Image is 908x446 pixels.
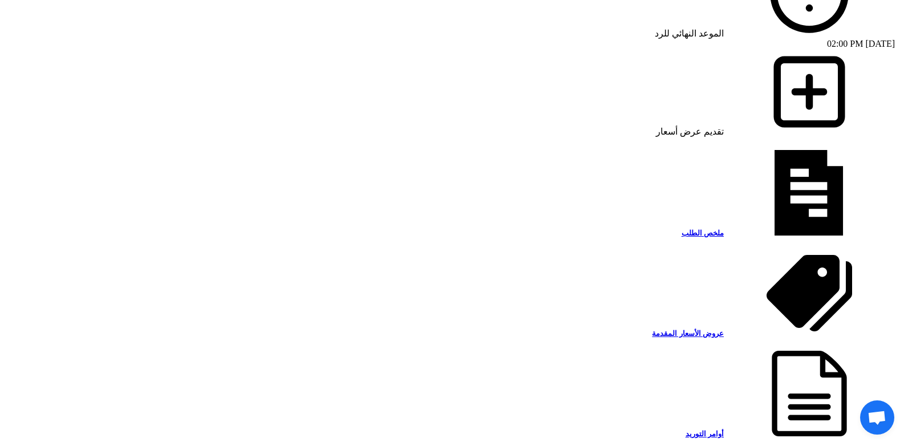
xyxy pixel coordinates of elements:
div: [DATE] 02:00 PM [5,39,895,49]
a: أوامر التوريد [5,351,895,439]
a: Open chat [860,400,894,435]
a: ملخص الطلب [5,150,895,238]
div: تقديم عرض أسعار [656,49,895,137]
a: عروض الأسعار المقدمة [5,250,895,338]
